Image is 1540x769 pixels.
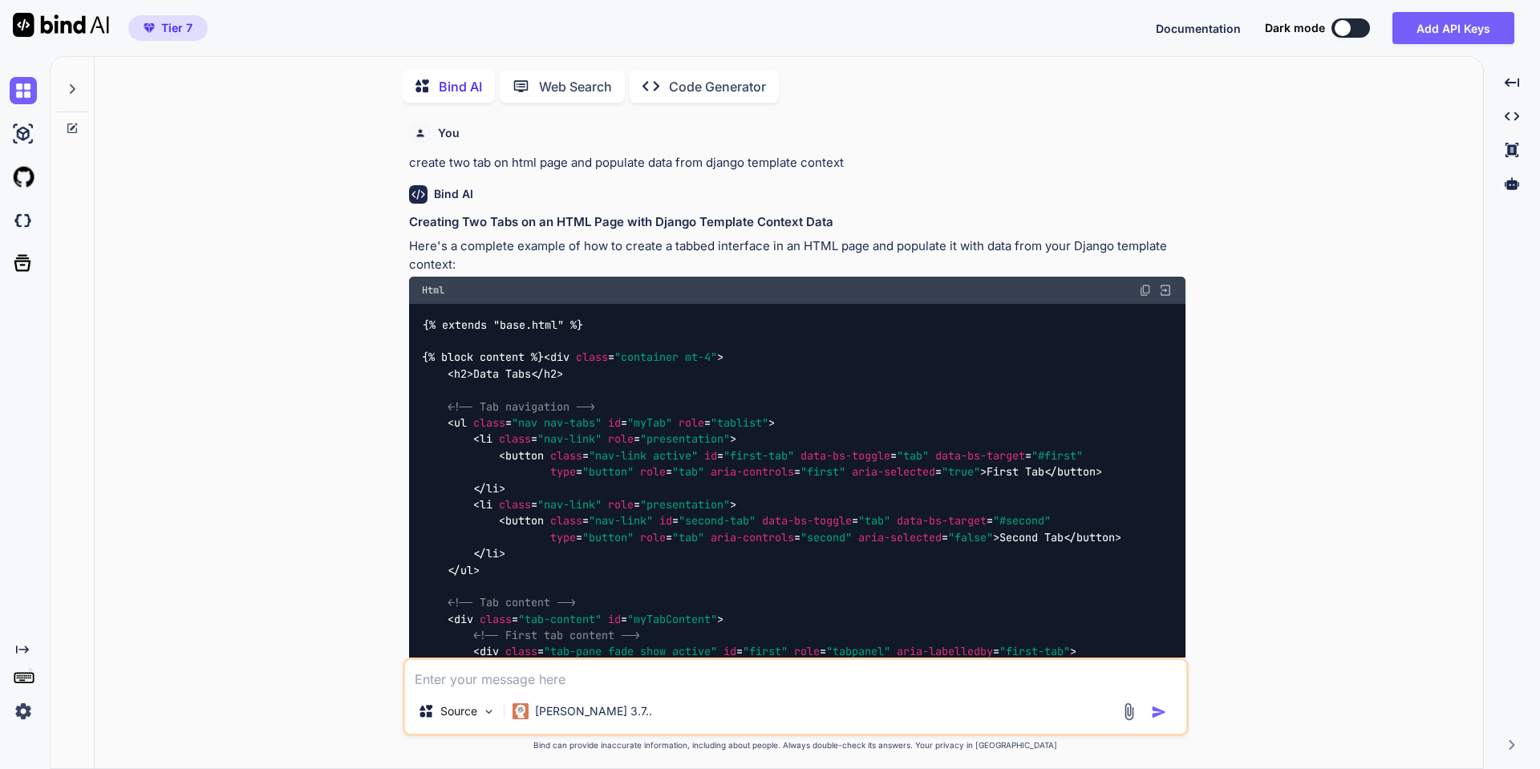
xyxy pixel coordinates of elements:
span: data-bs-target [935,448,1025,463]
span: "tabpanel" [826,645,890,659]
span: type [550,465,576,480]
img: Open in Browser [1158,283,1173,297]
span: data-bs-target [897,514,987,528]
span: </ > [473,481,505,496]
span: </ > [1044,465,1102,480]
span: < = = = = > [473,645,1076,659]
span: "nav nav-tabs" [512,415,602,430]
span: Dark mode [1265,20,1325,36]
span: aria-selected [852,465,935,480]
p: Web Search [539,77,612,96]
span: "nav-link" [589,514,653,528]
img: darkCloudIdeIcon [10,207,37,234]
span: Documentation [1156,22,1241,35]
span: div [454,612,473,626]
p: create two tab on html page and populate data from django template context [409,154,1185,172]
span: role [679,415,704,430]
span: aria-controls [711,530,794,544]
span: button [505,448,544,463]
span: ul [460,563,473,577]
span: </ > [473,546,505,561]
span: <!-- Tab content --> [448,596,576,610]
span: class [550,448,582,463]
span: "myTabContent" [627,612,717,626]
img: icon [1151,704,1167,720]
span: < = = > [473,497,736,512]
span: li [486,546,499,561]
span: < = = = = = = = = > [422,514,1057,544]
span: class [576,350,608,365]
span: div [550,350,569,365]
span: "myTab" [627,415,672,430]
span: "presentation" [640,497,730,512]
span: li [480,497,492,512]
span: "first-tab" [999,645,1070,659]
span: "second" [800,530,852,544]
span: Html [422,284,444,297]
span: class [499,497,531,512]
img: attachment [1120,702,1138,721]
span: aria-labelledby [897,645,993,659]
span: data-bs-toggle [762,514,852,528]
span: id [704,448,717,463]
img: Bind AI [13,13,109,37]
span: li [486,481,499,496]
span: "nav-link" [537,497,602,512]
span: h2 [454,366,467,381]
span: class [499,432,531,447]
button: premiumTier 7 [128,15,208,41]
img: premium [144,23,155,33]
p: Bind AI [439,77,482,96]
span: type [550,530,576,544]
span: "true" [942,465,980,480]
p: Source [440,703,477,719]
span: id [608,612,621,626]
p: Bind can provide inaccurate information, including about people. Always double-check its answers.... [403,739,1189,751]
span: ul [454,415,467,430]
span: class [473,415,505,430]
span: "button" [582,530,634,544]
span: id [608,415,621,430]
span: class [505,645,537,659]
span: "presentation" [640,432,730,447]
span: "tab-pane fade show active" [544,645,717,659]
span: "tab" [897,448,929,463]
img: ai-studio [10,120,37,148]
span: Tier 7 [161,20,192,36]
span: id [723,645,736,659]
span: < = = > [473,432,736,447]
span: < = = = = = = = = > [422,448,1089,479]
span: "first-tab" [723,448,794,463]
span: "second-tab" [679,514,756,528]
h6: You [438,125,460,141]
h1: Creating Two Tabs on an HTML Page with Django Template Context Data [409,213,1185,232]
span: div [480,645,499,659]
span: <!-- First tab content --> [473,628,640,642]
span: <!-- Tab navigation --> [448,399,595,414]
button: Add API Keys [1392,12,1514,44]
span: "first" [743,645,788,659]
p: Here's a complete example of how to create a tabbed interface in an HTML page and populate it wit... [409,237,1185,273]
span: "first" [800,465,845,480]
span: button [505,514,544,528]
span: "tablist" [711,415,768,430]
span: "tab-content" [518,612,602,626]
span: button [1076,530,1115,544]
img: githubLight [10,164,37,191]
span: data-bs-toggle [800,448,890,463]
p: Code Generator [669,77,766,96]
span: role [640,465,666,480]
span: aria-selected [858,530,942,544]
img: Claude 3.7 Sonnet (Anthropic) [513,703,529,719]
span: < = > [544,350,723,365]
span: "tab" [672,530,704,544]
img: Pick Models [482,705,496,718]
span: "tab" [672,465,704,480]
span: role [794,645,820,659]
span: </ > [531,366,563,381]
span: role [608,497,634,512]
span: class [550,514,582,528]
span: </ > [448,563,480,577]
button: Documentation [1156,20,1241,37]
span: h2 [544,366,557,381]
